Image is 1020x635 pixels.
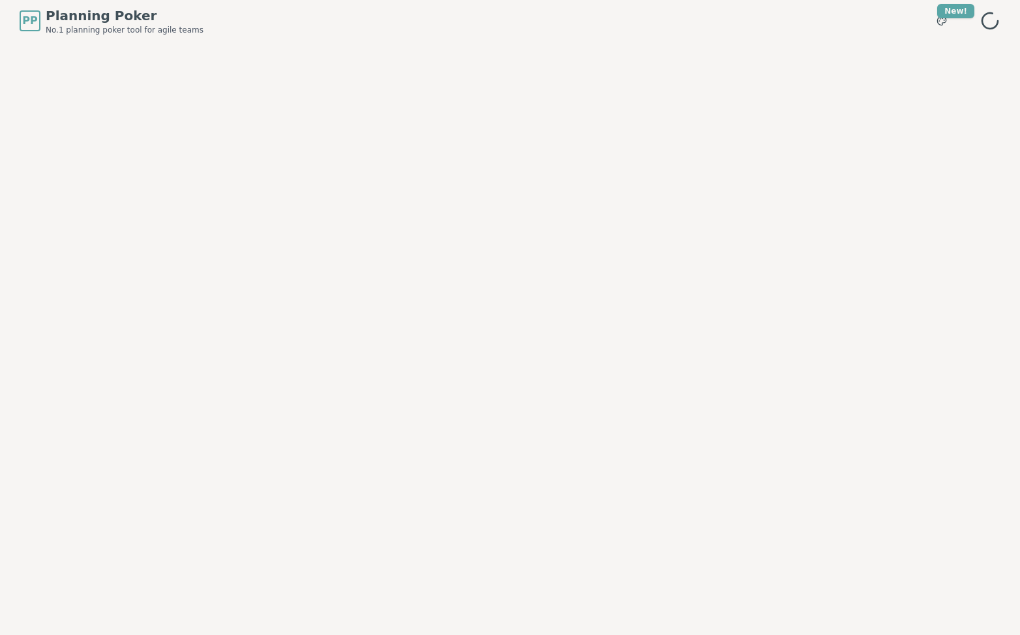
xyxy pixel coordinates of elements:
span: Planning Poker [46,7,203,25]
button: New! [930,9,953,33]
div: New! [937,4,974,18]
span: PP [22,13,37,29]
a: PPPlanning PokerNo.1 planning poker tool for agile teams [20,7,203,35]
span: No.1 planning poker tool for agile teams [46,25,203,35]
